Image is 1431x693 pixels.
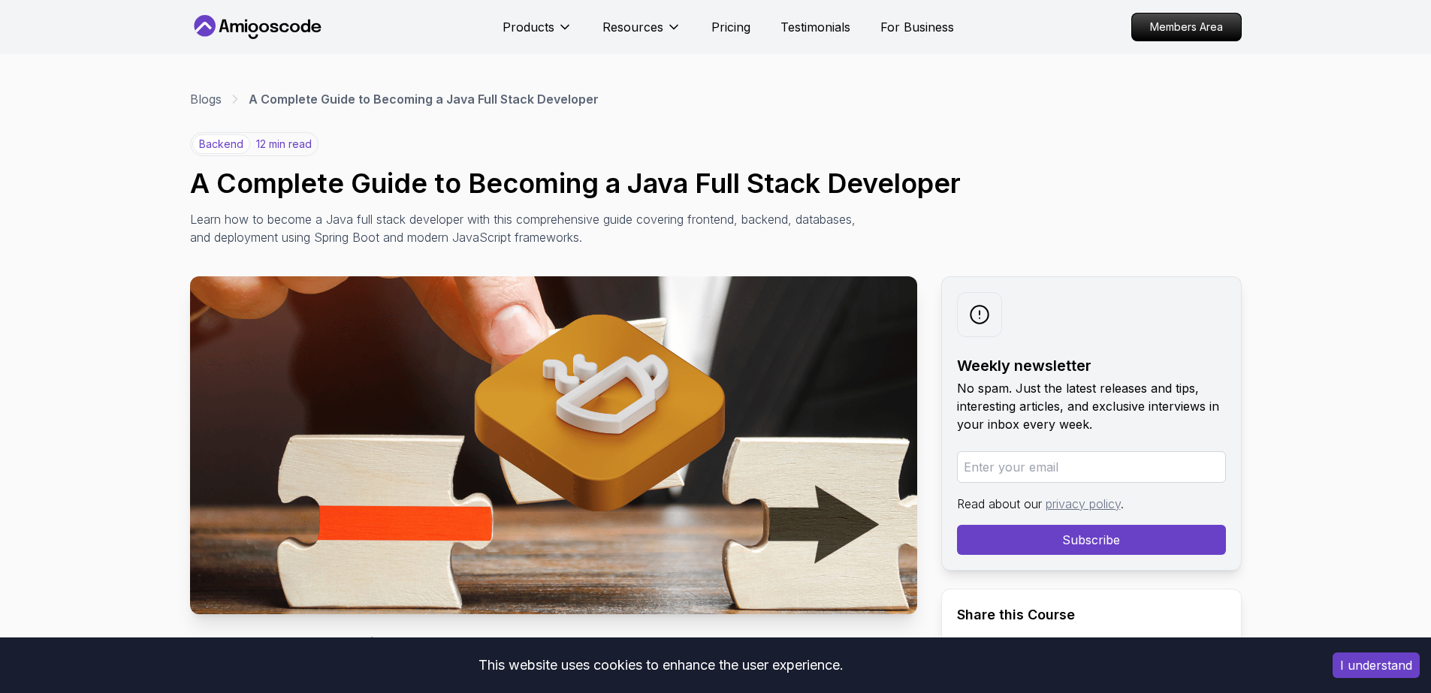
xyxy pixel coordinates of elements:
[1333,652,1420,678] button: Accept cookies
[1131,13,1242,41] a: Members Area
[1132,14,1241,41] p: Members Area
[256,137,312,152] p: 12 min read
[190,276,917,614] img: A Complete Guide to Becoming a Java Full Stack Developer thumbnail
[780,18,850,36] a: Testimonials
[190,637,267,652] span: Published By:
[190,635,917,653] p: [PERSON_NAME] | [DATE]
[957,451,1226,483] input: Enter your email
[1046,496,1121,511] a: privacy policy
[378,637,407,652] span: Date:
[190,90,222,108] a: Blogs
[190,210,863,246] p: Learn how to become a Java full stack developer with this comprehensive guide covering frontend, ...
[711,18,750,36] a: Pricing
[190,168,1242,198] h1: A Complete Guide to Becoming a Java Full Stack Developer
[957,379,1226,433] p: No spam. Just the latest releases and tips, interesting articles, and exclusive interviews in you...
[957,604,1226,625] h2: Share this Course
[957,495,1226,513] p: Read about our .
[503,18,554,36] p: Products
[192,134,250,154] p: backend
[249,90,599,108] p: A Complete Guide to Becoming a Java Full Stack Developer
[957,355,1226,376] h2: Weekly newsletter
[503,18,572,48] button: Products
[602,18,681,48] button: Resources
[957,525,1226,555] button: Subscribe
[880,18,954,36] a: For Business
[602,18,663,36] p: Resources
[11,649,1310,682] div: This website uses cookies to enhance the user experience.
